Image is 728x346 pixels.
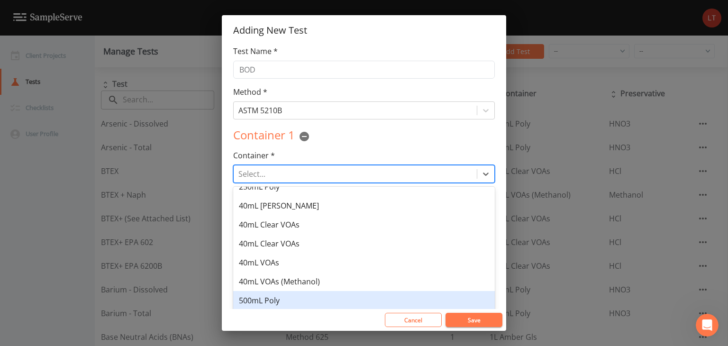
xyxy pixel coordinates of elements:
div: 40mL VOAs [233,253,495,272]
button: Help [127,259,190,297]
button: Messages [63,259,126,297]
div: 40mL VOAs (Methanol) [233,272,495,291]
span: Help [150,282,165,289]
h1: Messages [70,4,121,20]
div: Close [166,4,183,21]
div: 500mL Poly [233,291,495,310]
label: Container * [233,150,275,161]
span: Messages from the team will be shown here [22,160,168,169]
button: Ask a question [52,230,138,249]
div: 40mL Clear VOAs [233,234,495,253]
span: Home [22,282,41,289]
div: Container 1 [233,127,495,146]
h2: Adding New Test [222,15,506,46]
div: 250mL Poly [233,177,495,196]
label: Test Name * [233,46,278,57]
label: Method * [233,86,267,98]
div: 40mL Clear VOAs [233,215,495,234]
iframe: Intercom live chat [696,314,719,337]
span: Messages [76,282,113,289]
div: 40mL [PERSON_NAME] [233,196,495,215]
button: Save [446,313,502,327]
h2: No messages [63,139,127,150]
button: Cancel [385,313,442,327]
